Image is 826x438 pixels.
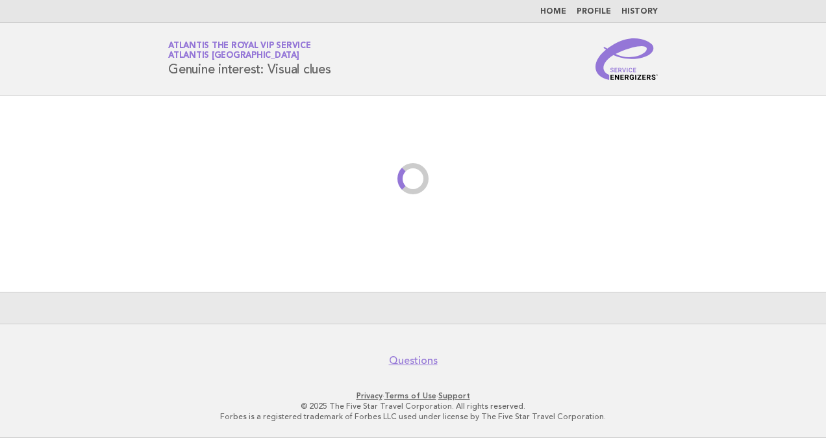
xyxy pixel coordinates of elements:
[357,391,382,400] a: Privacy
[540,8,566,16] a: Home
[577,8,611,16] a: Profile
[389,354,438,367] a: Questions
[168,42,311,60] a: Atlantis the Royal VIP ServiceAtlantis [GEOGRAPHIC_DATA]
[18,411,808,422] p: Forbes is a registered trademark of Forbes LLC used under license by The Five Star Travel Corpora...
[168,42,331,76] h1: Genuine interest: Visual clues
[621,8,658,16] a: History
[438,391,470,400] a: Support
[18,391,808,401] p: · ·
[595,38,658,80] img: Service Energizers
[18,401,808,411] p: © 2025 The Five Star Travel Corporation. All rights reserved.
[384,391,436,400] a: Terms of Use
[168,52,299,60] span: Atlantis [GEOGRAPHIC_DATA]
